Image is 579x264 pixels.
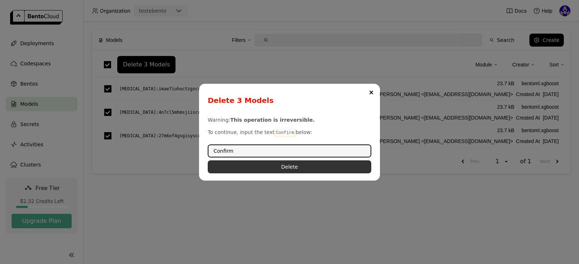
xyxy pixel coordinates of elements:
span: To continue, input the text [208,129,274,135]
span: Warning: [208,117,230,123]
button: Close [367,88,376,97]
div: dialog [199,84,380,181]
b: This operation is irreversible. [230,117,314,123]
div: Delete 3 Models [208,95,368,105]
span: below: [296,129,312,135]
code: Confirm [274,129,295,137]
button: Delete [208,160,371,173]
